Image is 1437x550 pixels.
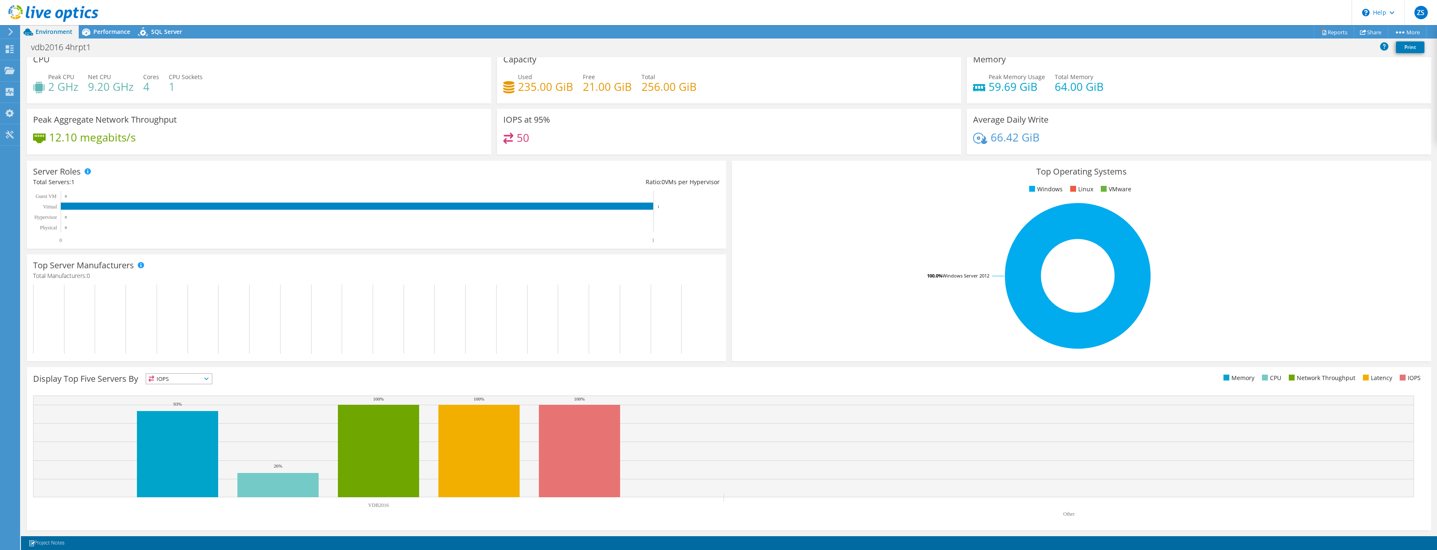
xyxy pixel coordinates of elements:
[1027,185,1063,194] li: Windows
[33,55,50,64] h3: CPU
[48,73,74,81] span: Peak CPU
[574,396,585,401] text: 100%
[1055,82,1104,91] h4: 64.00 GiB
[23,538,70,548] a: Project Notes
[1260,373,1281,383] li: CPU
[583,82,632,91] h4: 21.00 GiB
[93,28,130,36] span: Performance
[33,167,81,176] h3: Server Roles
[518,82,573,91] h4: 235.00 GiB
[738,167,1425,176] h3: Top Operating Systems
[368,502,389,508] text: VDB2016
[1361,373,1392,383] li: Latency
[1354,26,1388,39] a: Share
[169,73,203,81] span: CPU Sockets
[274,463,282,468] text: 26%
[641,73,655,81] span: Total
[143,82,159,91] h4: 4
[1388,26,1427,39] a: More
[36,193,57,199] text: Guest VM
[71,178,75,186] span: 1
[1287,373,1355,383] li: Network Throughput
[1414,6,1428,19] span: ZS
[943,272,989,279] tspan: Windows Server 2012
[36,28,72,36] span: Environment
[43,204,57,210] text: Virtual
[583,73,595,81] span: Free
[65,194,67,198] text: 0
[88,73,111,81] span: Net CPU
[373,396,384,401] text: 100%
[1099,185,1131,194] li: VMware
[989,82,1045,91] h4: 59.69 GiB
[503,55,536,64] h3: Capacity
[33,177,376,187] div: Total Servers:
[169,82,203,91] h4: 1
[49,133,136,142] h4: 12.10 megabits/s
[33,115,177,124] h3: Peak Aggregate Network Throughput
[1314,26,1354,39] a: Reports
[927,272,943,279] tspan: 100.0%
[503,115,550,124] h3: IOPS at 95%
[376,177,720,187] div: Ratio: VMs per Hypervisor
[173,401,182,406] text: 93%
[33,271,720,280] h4: Total Manufacturers:
[652,237,654,243] text: 1
[143,73,159,81] span: Cores
[991,133,1040,142] h4: 66.42 GiB
[65,226,67,230] text: 0
[973,115,1048,124] h3: Average Daily Write
[1063,511,1074,517] text: Other
[973,55,1006,64] h3: Memory
[1398,373,1421,383] li: IOPS
[88,82,134,91] h4: 9.20 GHz
[989,73,1045,81] span: Peak Memory Usage
[65,215,67,219] text: 0
[48,82,78,91] h4: 2 GHz
[657,205,659,209] text: 1
[517,133,529,142] h4: 50
[1396,41,1424,53] a: Print
[87,272,90,280] span: 0
[151,28,182,36] span: SQL Server
[146,374,212,384] span: IOPS
[27,43,104,52] h1: vdb2016 4hrpt1
[40,225,57,231] text: Physical
[33,261,134,270] h3: Top Server Manufacturers
[1055,73,1093,81] span: Total Memory
[662,178,665,186] span: 0
[34,214,57,220] text: Hypervisor
[474,396,484,401] text: 100%
[1221,373,1254,383] li: Memory
[518,73,532,81] span: Used
[641,82,697,91] h4: 256.00 GiB
[1068,185,1093,194] li: Linux
[1362,9,1370,16] svg: \n
[59,237,62,243] text: 0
